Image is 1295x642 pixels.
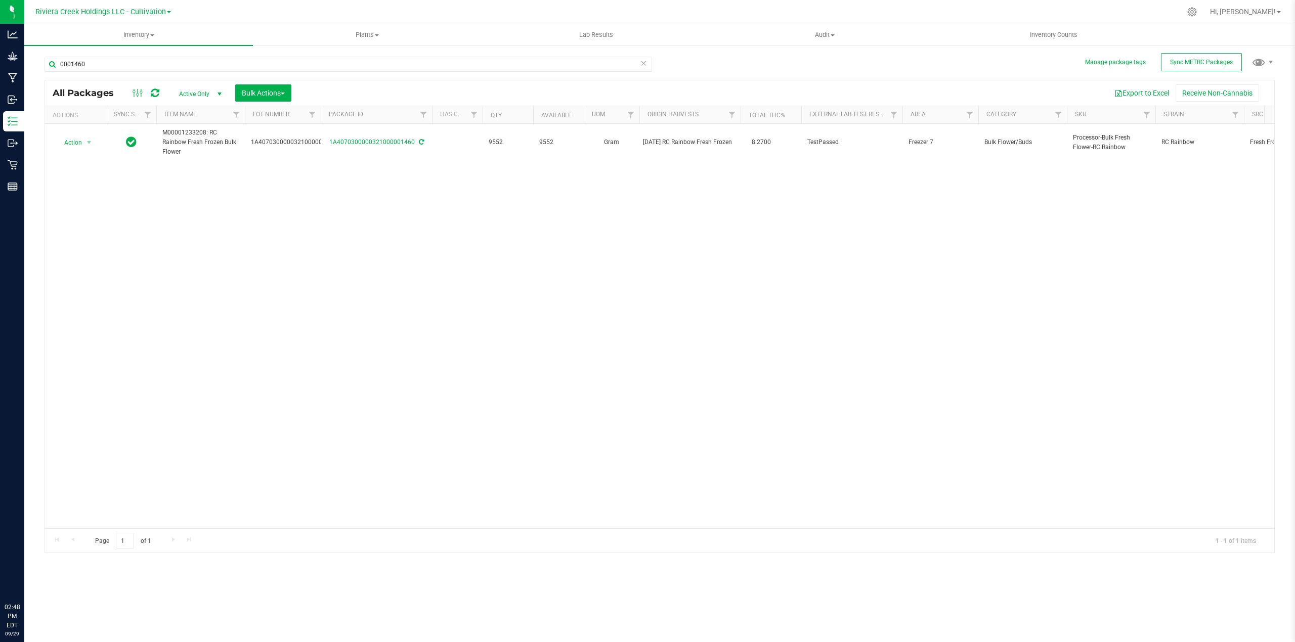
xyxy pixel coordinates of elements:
[164,111,197,118] a: Item Name
[35,8,166,16] span: Riviera Creek Holdings LLC - Cultivation
[5,603,20,630] p: 02:48 PM EDT
[228,106,245,123] a: Filter
[1075,111,1087,118] a: SKU
[415,106,432,123] a: Filter
[114,111,153,118] a: Sync Status
[8,73,18,83] inline-svg: Manufacturing
[909,137,972,147] span: Freezer 7
[1073,133,1149,152] span: Processor-Bulk Fresh Flower-RC Rainbow
[643,137,738,147] div: Value 1: 2025-09-22 RC Rainbow Fresh Frozen
[710,24,939,45] a: Audit
[984,137,1061,147] span: Bulk Flower/Buds
[1252,111,1279,118] a: Src Type
[329,139,415,146] a: 1A4070300000321000001460
[623,106,639,123] a: Filter
[939,24,1168,45] a: Inventory Counts
[466,106,483,123] a: Filter
[251,137,336,147] span: 1A4070300000321000001460
[640,57,647,70] span: Clear
[235,84,291,102] button: Bulk Actions
[1176,84,1259,102] button: Receive Non-Cannabis
[566,30,627,39] span: Lab Results
[1210,8,1276,16] span: Hi, [PERSON_NAME]!
[986,111,1016,118] a: Category
[417,139,424,146] span: Sync from Compliance System
[242,89,285,97] span: Bulk Actions
[541,112,572,119] a: Available
[8,116,18,126] inline-svg: Inventory
[162,128,239,157] span: M00001233208: RC Rainbow Fresh Frozen Bulk Flower
[809,111,889,118] a: External Lab Test Result
[1108,84,1176,102] button: Export to Excel
[8,138,18,148] inline-svg: Outbound
[911,111,926,118] a: Area
[432,106,483,124] th: Has COA
[8,181,18,192] inline-svg: Reports
[1161,137,1238,147] span: RC Rainbow
[1170,59,1233,66] span: Sync METRC Packages
[253,30,481,39] span: Plants
[116,533,134,548] input: 1
[329,111,363,118] a: Package ID
[126,135,137,149] span: In Sync
[1139,106,1155,123] a: Filter
[87,533,159,548] span: Page of 1
[253,24,482,45] a: Plants
[55,135,82,150] span: Action
[45,57,652,72] input: Search Package ID, Item Name, SKU, Lot or Part Number...
[140,106,156,123] a: Filter
[8,95,18,105] inline-svg: Inbound
[647,111,699,118] a: Origin Harvests
[1207,533,1264,548] span: 1 - 1 of 1 items
[590,137,633,147] span: Gram
[8,51,18,61] inline-svg: Grow
[1186,7,1198,17] div: Manage settings
[53,87,124,99] span: All Packages
[1227,106,1244,123] a: Filter
[24,24,253,45] a: Inventory
[253,111,289,118] a: Lot Number
[482,24,710,45] a: Lab Results
[1016,30,1091,39] span: Inventory Counts
[886,106,902,123] a: Filter
[8,160,18,170] inline-svg: Retail
[10,561,40,591] iframe: Resource center
[592,111,605,118] a: UOM
[1163,111,1184,118] a: Strain
[489,137,527,147] span: 9552
[724,106,741,123] a: Filter
[304,106,321,123] a: Filter
[747,135,776,150] span: 8.2700
[749,112,785,119] a: Total THC%
[1085,58,1146,67] button: Manage package tags
[5,630,20,637] p: 09/29
[962,106,978,123] a: Filter
[539,137,578,147] span: 9552
[711,30,938,39] span: Audit
[807,137,896,147] span: TestPassed
[1050,106,1067,123] a: Filter
[8,29,18,39] inline-svg: Analytics
[24,30,253,39] span: Inventory
[83,135,96,150] span: select
[491,112,502,119] a: Qty
[1161,53,1242,71] button: Sync METRC Packages
[53,112,102,119] div: Actions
